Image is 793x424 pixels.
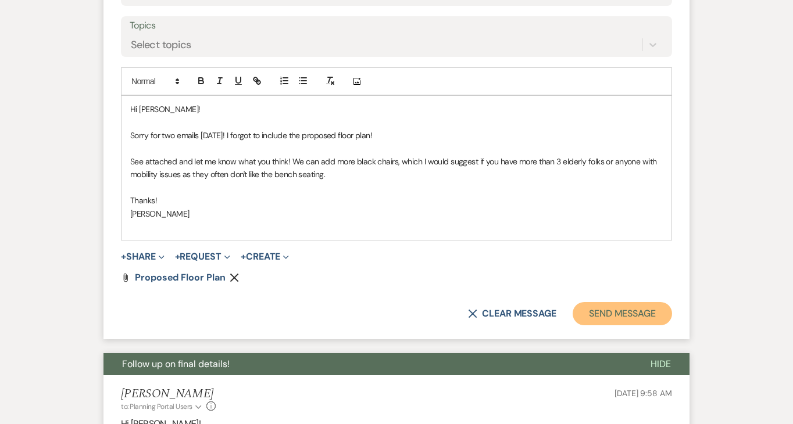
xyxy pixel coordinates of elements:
p: See attached and let me know what you think! We can add more black chairs, which I would suggest ... [130,155,663,181]
button: Create [241,252,289,261]
button: Share [121,252,165,261]
a: Proposed Floor Plan [135,273,225,282]
span: [DATE] 9:58 AM [615,388,672,398]
button: Hide [632,353,690,375]
span: Proposed Floor Plan [135,271,225,283]
span: + [121,252,126,261]
p: Thanks! [130,194,663,207]
p: [PERSON_NAME] [130,207,663,220]
span: Hide [651,358,671,370]
p: Hi [PERSON_NAME]! [130,103,663,116]
span: to: Planning Portal Users [121,402,192,411]
button: Send Message [573,302,672,325]
label: Topics [130,17,663,34]
h5: [PERSON_NAME] [121,387,216,401]
div: Select topics [131,37,191,53]
button: Request [175,252,230,261]
span: + [175,252,180,261]
p: Sorry for two emails [DATE]! I forgot to include the proposed floor plan! [130,129,663,142]
span: + [241,252,246,261]
span: Follow up on final details! [122,358,230,370]
button: Clear message [468,309,556,318]
button: Follow up on final details! [103,353,632,375]
button: to: Planning Portal Users [121,401,203,412]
